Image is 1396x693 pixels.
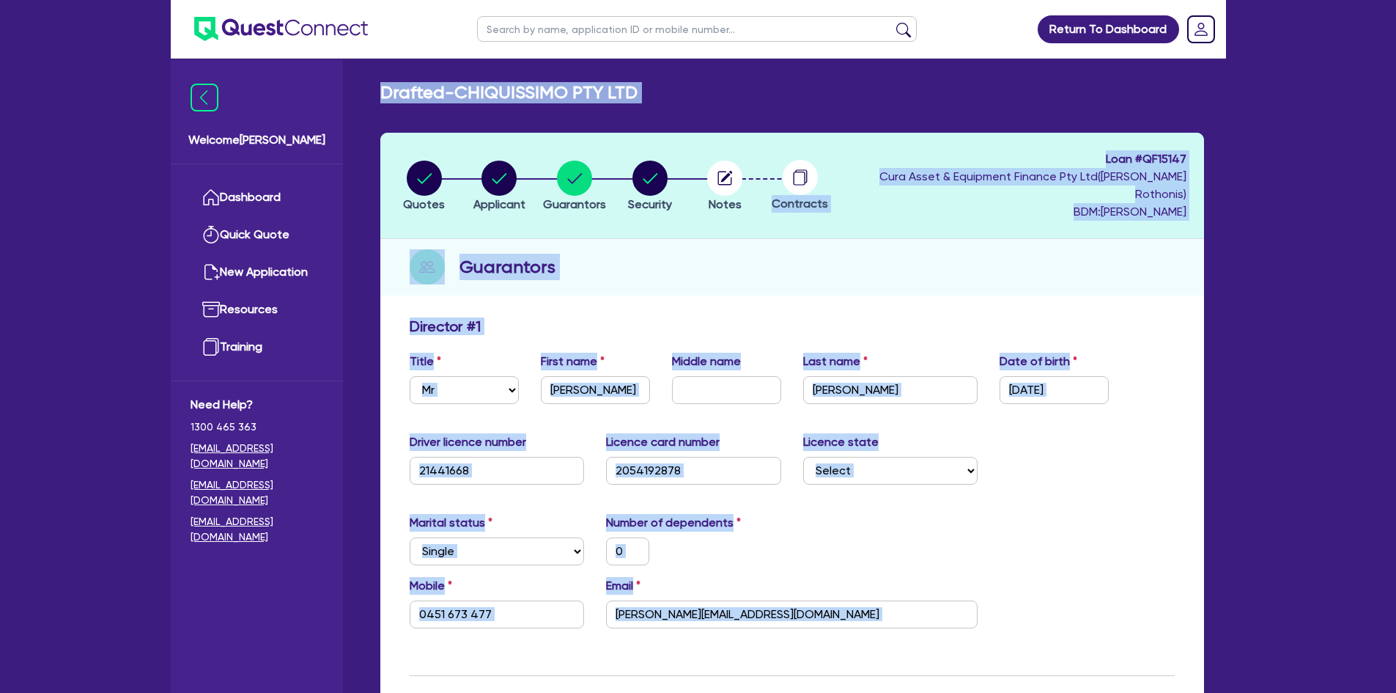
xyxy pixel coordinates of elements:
label: First name [541,353,605,370]
button: Guarantors [542,160,607,214]
button: Notes [706,160,743,214]
a: Dashboard [191,179,323,216]
span: Loan # QF15147 [841,150,1186,168]
a: [EMAIL_ADDRESS][DOMAIN_NAME] [191,477,323,508]
span: Applicant [473,197,525,211]
span: Contracts [772,197,828,210]
button: Security [627,160,673,214]
img: new-application [202,263,220,281]
a: [EMAIL_ADDRESS][DOMAIN_NAME] [191,514,323,545]
span: 1300 465 363 [191,419,323,435]
span: Quotes [403,197,445,211]
a: Quick Quote [191,216,323,254]
label: Mobile [410,577,452,595]
img: icon-menu-close [191,84,218,111]
img: resources [202,301,220,318]
a: [EMAIL_ADDRESS][DOMAIN_NAME] [191,441,323,472]
a: New Application [191,254,323,291]
label: Driver licence number [410,433,526,451]
a: Training [191,329,323,366]
a: Return To Dashboard [1038,15,1179,43]
img: training [202,338,220,356]
label: Date of birth [1000,353,1077,370]
button: Quotes [402,160,446,214]
img: quest-connect-logo-blue [194,17,368,41]
img: quick-quote [202,226,220,243]
span: BDM: [PERSON_NAME] [841,203,1186,221]
label: Middle name [672,353,741,370]
h2: Drafted - CHIQUISSIMO PTY LTD [380,82,638,103]
label: Email [606,577,640,595]
button: Applicant [473,160,526,214]
span: Security [628,197,672,211]
input: Search by name, application ID or mobile number... [477,16,917,42]
span: Notes [709,197,742,211]
h2: Guarantors [459,254,555,280]
span: Guarantors [543,197,606,211]
label: Licence card number [606,433,720,451]
label: Number of dependents [606,514,741,532]
h3: Director # 1 [410,318,481,335]
span: Cura Asset & Equipment Finance Pty Ltd ( [PERSON_NAME] Rothonis ) [879,169,1186,201]
img: step-icon [410,249,445,285]
label: Title [410,353,441,370]
span: Welcome [PERSON_NAME] [188,131,325,149]
span: Need Help? [191,396,323,414]
label: Last name [803,353,868,370]
label: Licence state [803,433,879,451]
a: Resources [191,291,323,329]
input: DD / MM / YYYY [1000,376,1109,404]
label: Marital status [410,514,492,532]
a: Dropdown toggle [1182,10,1220,48]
